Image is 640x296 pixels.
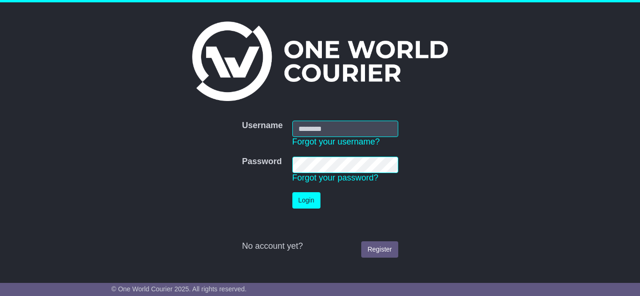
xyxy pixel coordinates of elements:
[242,241,398,252] div: No account yet?
[242,157,282,167] label: Password
[292,192,320,209] button: Login
[242,121,283,131] label: Username
[361,241,398,258] a: Register
[292,137,380,146] a: Forgot your username?
[112,285,247,293] span: © One World Courier 2025. All rights reserved.
[192,22,448,101] img: One World
[292,173,379,182] a: Forgot your password?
